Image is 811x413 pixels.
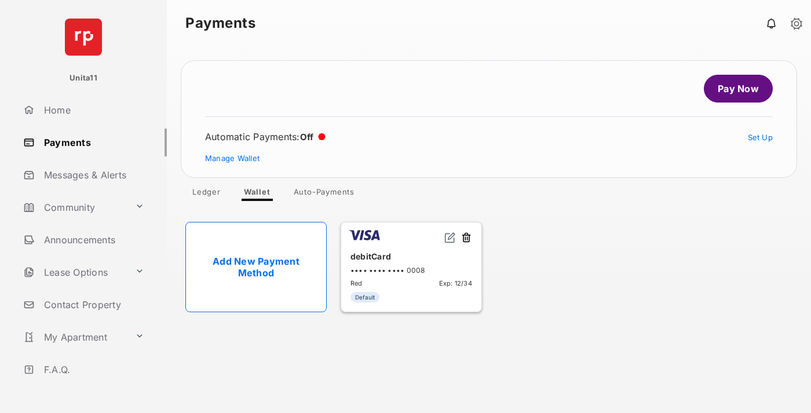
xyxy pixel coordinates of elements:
img: svg+xml;base64,PHN2ZyB4bWxucz0iaHR0cDovL3d3dy53My5vcmcvMjAwMC9zdmciIHdpZHRoPSI2NCIgaGVpZ2h0PSI2NC... [65,19,102,56]
img: svg+xml;base64,PHN2ZyB2aWV3Qm94PSIwIDAgMjQgMjQiIHdpZHRoPSIxNiIgaGVpZ2h0PSIxNiIgZmlsbD0ibm9uZSIgeG... [444,232,456,243]
p: Unita11 [70,72,97,84]
a: Announcements [19,226,167,254]
div: •••• •••• •••• 0008 [350,266,472,275]
a: Contact Property [19,291,167,319]
a: Set Up [748,133,773,142]
a: Payments [19,129,167,156]
a: Messages & Alerts [19,161,167,189]
span: Red [350,279,363,287]
a: Ledger [183,187,230,201]
a: F.A.Q. [19,356,167,383]
a: Auto-Payments [284,187,364,201]
span: Off [300,131,314,142]
span: Exp: 12/34 [439,279,472,287]
a: Lease Options [19,258,130,286]
a: Manage Wallet [205,153,260,163]
a: Community [19,193,130,221]
strong: Payments [185,16,255,30]
a: Add New Payment Method [185,222,327,312]
a: My Apartment [19,323,130,351]
div: debitCard [350,247,472,266]
a: Wallet [235,187,280,201]
div: Automatic Payments : [205,131,326,142]
a: Home [19,96,167,124]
